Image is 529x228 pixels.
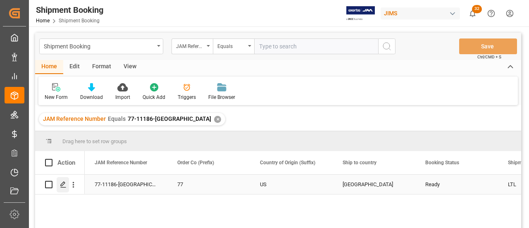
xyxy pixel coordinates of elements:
[254,38,378,54] input: Type to search
[459,38,517,54] button: Save
[44,41,154,51] div: Shipment Booking
[472,5,482,13] span: 32
[108,115,126,122] span: Equals
[115,94,130,101] div: Import
[378,38,396,54] button: search button
[172,38,213,54] button: open menu
[343,175,405,194] div: [GEOGRAPHIC_DATA]
[463,4,482,23] button: show 32 new notifications
[39,38,163,54] button: open menu
[43,115,106,122] span: JAM Reference Number
[178,94,196,101] div: Triggers
[143,94,165,101] div: Quick Add
[35,175,85,194] div: Press SPACE to select this row.
[95,160,147,166] span: JAM Reference Number
[482,4,500,23] button: Help Center
[213,38,254,54] button: open menu
[381,7,460,19] div: JIMS
[63,60,86,74] div: Edit
[477,54,501,60] span: Ctrl/CMD + S
[260,175,323,194] div: US
[208,94,235,101] div: File Browser
[57,159,75,166] div: Action
[177,175,240,194] div: 77
[36,18,50,24] a: Home
[80,94,103,101] div: Download
[425,160,459,166] span: Booking Status
[117,60,143,74] div: View
[86,60,117,74] div: Format
[35,60,63,74] div: Home
[346,6,375,21] img: Exertis%20JAM%20-%20Email%20Logo.jpg_1722504956.jpg
[214,116,221,123] div: ✕
[260,160,315,166] span: Country of Origin (Suffix)
[176,41,204,50] div: JAM Reference Number
[177,160,214,166] span: Order Co (Prefix)
[85,175,167,194] div: 77-11186-[GEOGRAPHIC_DATA]
[62,138,127,144] span: Drag here to set row groups
[128,115,211,122] span: 77-11186-[GEOGRAPHIC_DATA]
[45,94,68,101] div: New Form
[217,41,245,50] div: Equals
[36,4,103,16] div: Shipment Booking
[425,175,488,194] div: Ready
[343,160,376,166] span: Ship to country
[381,5,463,21] button: JIMS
